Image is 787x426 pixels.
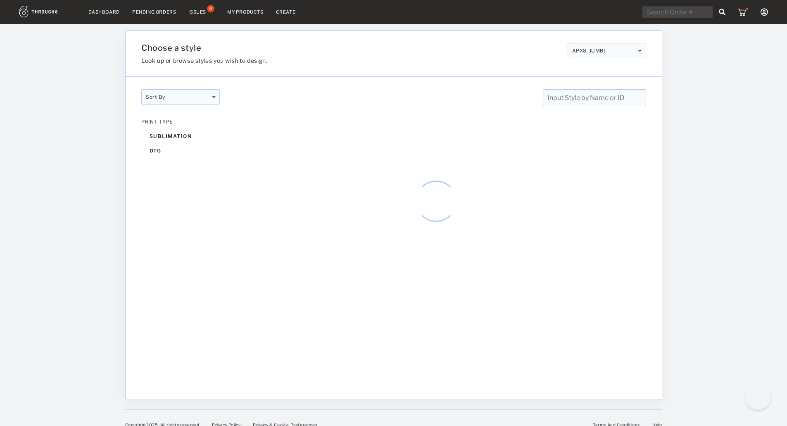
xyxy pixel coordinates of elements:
div: Sort By [141,89,220,105]
iframe: Toggle Customer Support [746,385,770,409]
h3: Look up or browse styles you wish to design. [141,57,561,64]
a: My Products [227,9,264,15]
a: Create [276,9,296,15]
input: Input Style by Name or ID [542,89,646,106]
img: logo.1c10ca64.svg [19,6,76,17]
div: sublimation [141,129,220,143]
img: icon_cart_red_dot.b92b630d.svg [738,8,748,16]
div: APX8-JUMBI [567,43,646,58]
input: Search Order # [642,6,713,18]
a: Issues15 [188,8,215,16]
div: dtg [141,143,220,158]
div: Issues [188,9,206,15]
div: PRINT TYPE [141,119,220,125]
div: 15 [207,5,214,12]
h1: Choose a style [141,43,561,53]
a: Dashboard [88,9,120,15]
a: Pending Orders [132,9,176,15]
